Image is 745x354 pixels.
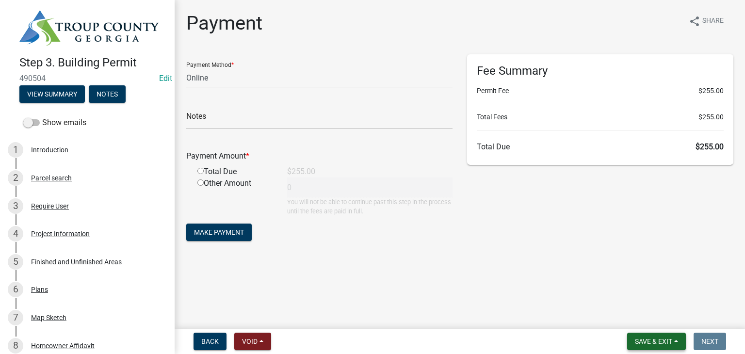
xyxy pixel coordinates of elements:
div: Plans [31,286,48,293]
div: 3 [8,198,23,214]
span: $255.00 [696,142,724,151]
button: Notes [89,85,126,103]
div: 7 [8,310,23,325]
div: Finished and Unfinished Areas [31,258,122,265]
div: Payment Amount [179,150,460,162]
h1: Payment [186,12,262,35]
span: Back [201,338,219,345]
h6: Fee Summary [477,64,724,78]
span: Save & Exit [635,338,672,345]
i: share [689,16,700,27]
a: Edit [159,74,172,83]
button: Make Payment [186,224,252,241]
h4: Step 3. Building Permit [19,56,167,70]
div: 1 [8,142,23,158]
span: Next [701,338,718,345]
button: shareShare [681,12,731,31]
div: 2 [8,170,23,186]
li: Total Fees [477,112,724,122]
span: $255.00 [698,86,724,96]
div: 6 [8,282,23,297]
button: View Summary [19,85,85,103]
div: Homeowner Affidavit [31,342,95,349]
div: Total Due [190,166,280,177]
span: $255.00 [698,112,724,122]
div: Project Information [31,230,90,237]
label: Show emails [23,117,86,129]
wm-modal-confirm: Edit Application Number [159,74,172,83]
span: 490504 [19,74,155,83]
div: 5 [8,254,23,270]
div: 4 [8,226,23,241]
button: Next [694,333,726,350]
wm-modal-confirm: Notes [89,91,126,98]
div: Require User [31,203,69,209]
div: Parcel search [31,175,72,181]
div: Map Sketch [31,314,66,321]
button: Save & Exit [627,333,686,350]
li: Permit Fee [477,86,724,96]
wm-modal-confirm: Summary [19,91,85,98]
span: Void [242,338,258,345]
div: 8 [8,338,23,354]
span: Make Payment [194,228,244,236]
button: Void [234,333,271,350]
span: Share [702,16,724,27]
h6: Total Due [477,142,724,151]
button: Back [194,333,227,350]
div: Introduction [31,146,68,153]
img: Troup County, Georgia [19,10,159,46]
div: Other Amount [190,177,280,216]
